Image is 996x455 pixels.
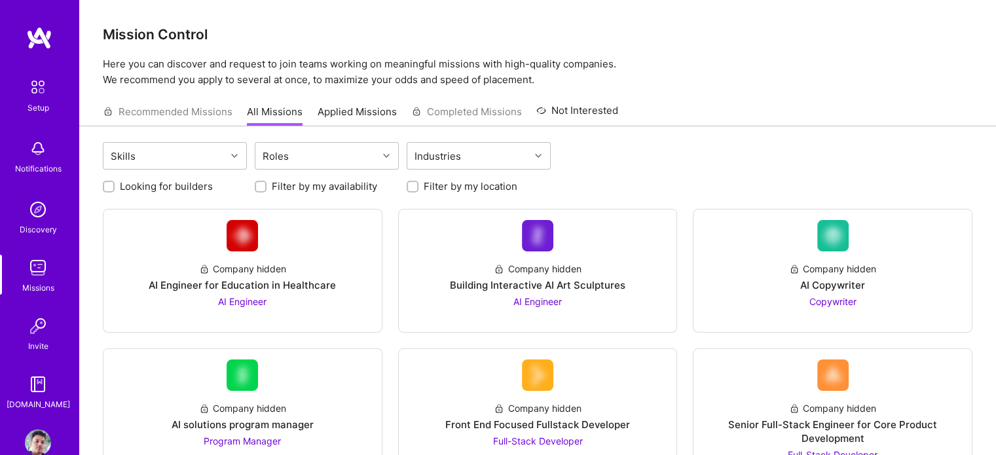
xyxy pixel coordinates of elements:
[247,105,303,126] a: All Missions
[172,418,314,431] div: AI solutions program manager
[445,418,630,431] div: Front End Focused Fullstack Developer
[789,401,876,415] div: Company hidden
[25,136,51,162] img: bell
[259,147,292,166] div: Roles
[535,153,542,159] i: icon Chevron
[817,359,849,391] img: Company Logo
[24,73,52,101] img: setup
[218,296,267,307] span: AI Engineer
[817,220,849,251] img: Company Logo
[26,26,52,50] img: logo
[809,296,857,307] span: Copywriter
[492,435,582,446] span: Full-Stack Developer
[494,262,581,276] div: Company hidden
[199,262,286,276] div: Company hidden
[28,101,49,115] div: Setup
[522,359,553,391] img: Company Logo
[272,179,377,193] label: Filter by my availability
[800,278,865,292] div: AI Copywriter
[409,220,667,321] a: Company LogoCompany hiddenBuilding Interactive AI Art SculpturesAI Engineer
[25,371,51,397] img: guide book
[231,153,238,159] i: icon Chevron
[20,223,57,236] div: Discovery
[227,220,258,251] img: Company Logo
[704,220,961,321] a: Company LogoCompany hiddenAI CopywriterCopywriter
[536,103,618,126] a: Not Interested
[149,278,336,292] div: AI Engineer for Education in Healthcare
[103,26,972,43] h3: Mission Control
[424,179,517,193] label: Filter by my location
[383,153,390,159] i: icon Chevron
[25,196,51,223] img: discovery
[22,281,54,295] div: Missions
[704,418,961,445] div: Senior Full-Stack Engineer for Core Product Development
[494,401,581,415] div: Company hidden
[513,296,562,307] span: AI Engineer
[204,435,281,446] span: Program Manager
[227,359,258,391] img: Company Logo
[318,105,397,126] a: Applied Missions
[25,313,51,339] img: Invite
[107,147,139,166] div: Skills
[450,278,625,292] div: Building Interactive AI Art Sculptures
[522,220,553,251] img: Company Logo
[789,262,876,276] div: Company hidden
[120,179,213,193] label: Looking for builders
[28,339,48,353] div: Invite
[7,397,70,411] div: [DOMAIN_NAME]
[411,147,464,166] div: Industries
[114,220,371,321] a: Company LogoCompany hiddenAI Engineer for Education in HealthcareAI Engineer
[199,401,286,415] div: Company hidden
[103,56,972,88] p: Here you can discover and request to join teams working on meaningful missions with high-quality ...
[25,255,51,281] img: teamwork
[15,162,62,175] div: Notifications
